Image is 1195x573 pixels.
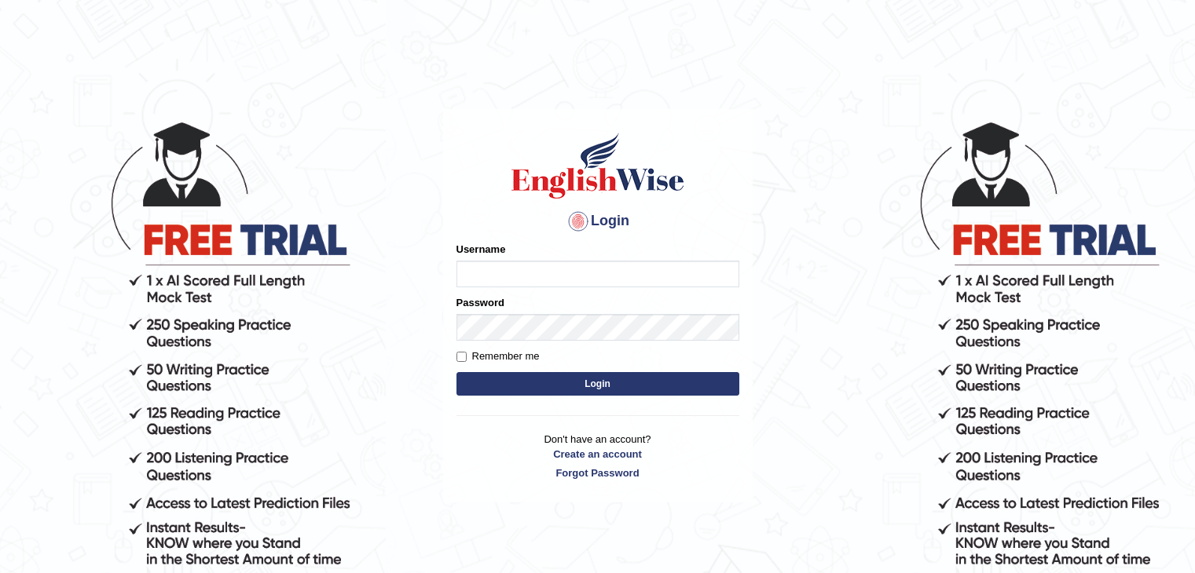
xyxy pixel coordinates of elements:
label: Password [456,295,504,310]
img: Logo of English Wise sign in for intelligent practice with AI [508,130,687,201]
h4: Login [456,209,739,234]
a: Forgot Password [456,465,739,480]
a: Create an account [456,447,739,462]
label: Username [456,242,506,257]
input: Remember me [456,352,467,362]
button: Login [456,372,739,396]
p: Don't have an account? [456,432,739,480]
label: Remember me [456,349,540,364]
